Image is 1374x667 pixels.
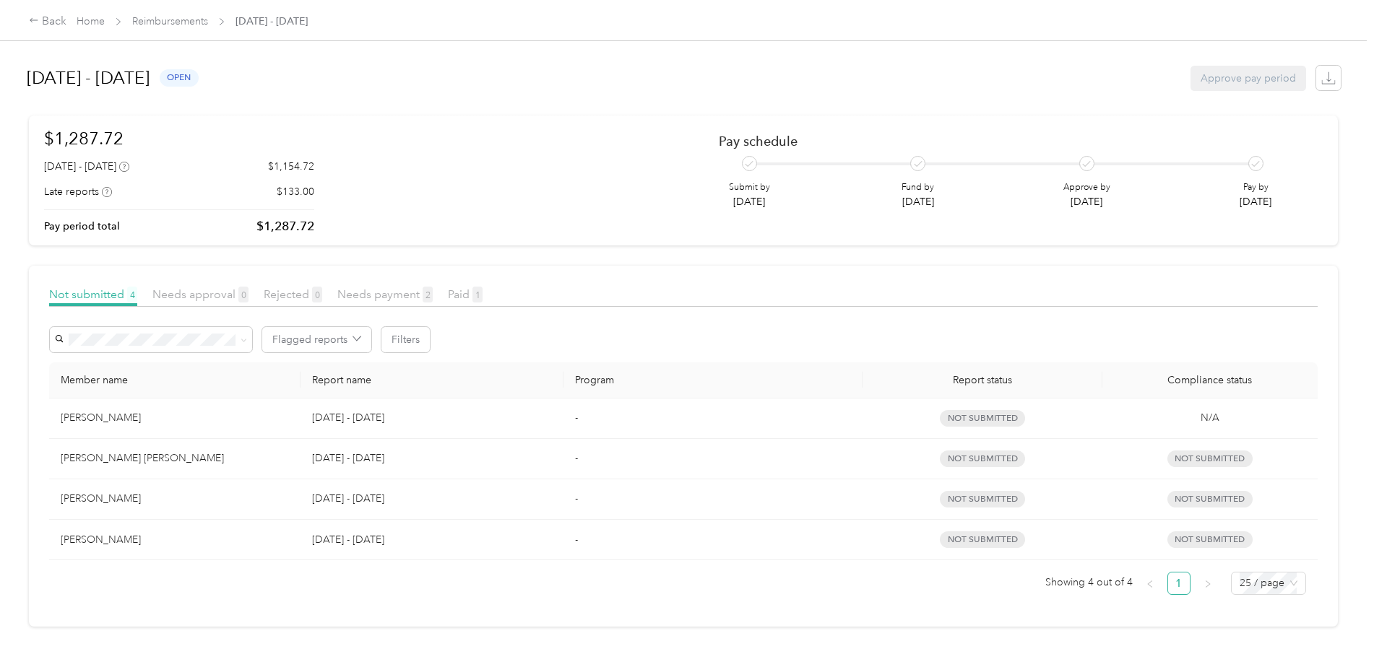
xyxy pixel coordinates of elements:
span: Report status [874,374,1090,386]
div: [PERSON_NAME] [61,532,289,548]
p: Fund by [902,181,934,194]
li: Previous Page [1138,572,1162,595]
td: - [563,398,863,439]
div: Late reports [44,184,112,199]
span: left [1146,580,1154,588]
p: Pay period total [44,219,120,234]
th: Program [563,362,863,398]
p: $133.00 [277,184,314,199]
p: [DATE] - [DATE] [312,450,552,466]
span: Showing 4 out of 4 [1045,572,1133,593]
span: 0 [238,287,249,302]
span: Rejected [264,287,322,301]
h1: [DATE] - [DATE] [27,61,150,95]
span: not submitted [940,491,1025,507]
span: Needs approval [152,287,249,301]
td: N/A [1102,398,1318,439]
span: Compliance status [1114,374,1306,386]
span: right [1204,580,1212,588]
p: Approve by [1063,181,1110,194]
p: [DATE] [902,194,934,209]
div: [PERSON_NAME] [61,410,289,426]
th: Member name [49,362,301,398]
p: [DATE] - [DATE] [312,532,552,548]
span: not submitted [940,531,1025,548]
h1: $1,287.72 [44,126,314,151]
span: Not submitted [49,287,137,301]
span: open [160,69,199,86]
button: right [1196,572,1219,595]
h2: Pay schedule [719,134,1297,149]
p: Submit by [729,181,770,194]
div: Member name [61,374,289,386]
div: Page Size [1231,572,1306,595]
td: - [563,520,863,560]
a: 1 [1168,572,1190,594]
span: [DATE] - [DATE] [236,14,308,29]
td: - [563,439,863,479]
a: Home [77,15,105,27]
div: [DATE] - [DATE] [44,159,129,174]
iframe: Everlance-gr Chat Button Frame [1293,586,1374,667]
div: [PERSON_NAME] [61,491,289,507]
th: Report name [301,362,563,398]
p: [DATE] [1240,194,1271,209]
span: Not submitted [1167,491,1253,507]
span: Needs payment [337,287,433,301]
p: $1,154.72 [268,159,314,174]
span: 0 [312,287,322,302]
div: [PERSON_NAME] [PERSON_NAME] [61,450,289,466]
a: Reimbursements [132,15,208,27]
p: [DATE] - [DATE] [312,491,552,507]
li: Next Page [1196,572,1219,595]
button: left [1138,572,1162,595]
span: 1 [472,287,483,302]
span: 2 [423,287,433,302]
span: Not submitted [1167,531,1253,548]
p: [DATE] - [DATE] [312,410,552,426]
span: Paid [448,287,483,301]
p: $1,287.72 [256,217,314,235]
span: not submitted [940,410,1025,427]
span: Not submitted [1167,450,1253,467]
span: 25 / page [1240,572,1297,594]
button: Filters [381,327,430,352]
li: 1 [1167,572,1191,595]
div: Back [29,13,66,30]
p: [DATE] [729,194,770,209]
button: Flagged reports [262,327,371,352]
span: not submitted [940,450,1025,467]
p: Pay by [1240,181,1271,194]
span: 4 [127,287,137,302]
p: [DATE] [1063,194,1110,209]
td: - [563,479,863,520]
